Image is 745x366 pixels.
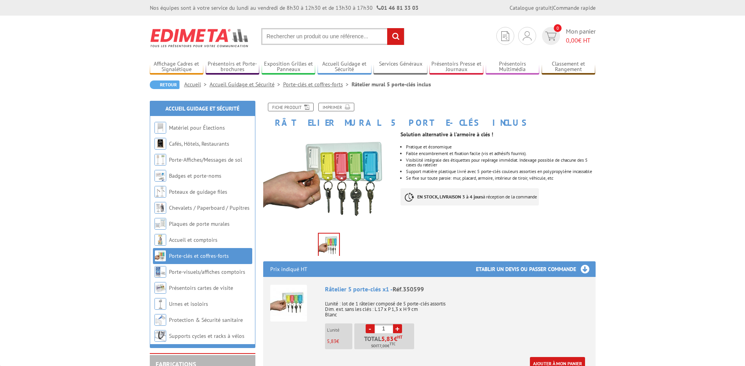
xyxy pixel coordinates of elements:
img: Matériel pour Élections [154,122,166,134]
p: L'unité : lot de 1 râtelier composé de 5 porte-clés assortis Dim. ext. sans les clés : L 17 x P 1... [325,296,589,318]
span: 5,83 [381,336,394,342]
img: Urnes et isoloirs [154,298,166,310]
a: Accueil Guidage et Sécurité [318,61,372,73]
p: Prix indiqué HT [270,261,307,277]
img: Badges et porte-noms [154,170,166,182]
a: Fiche produit [268,103,314,111]
img: Edimeta [150,23,250,52]
img: Plaques de porte murales [154,218,166,230]
a: Services Généraux [373,61,427,73]
a: Urnes et isoloirs [169,300,208,307]
a: Imprimer [318,103,354,111]
h3: Etablir un devis ou passer commande [476,261,596,277]
a: Retour [150,80,180,89]
div: Nos équipes sont à votre service du lundi au vendredi de 8h30 à 12h30 et de 13h30 à 17h30 [150,4,418,12]
li: Faible encombrement et fixation facile (vis et adhésifs fournis). [406,151,595,156]
a: Accueil Guidage et Sécurité [165,105,239,112]
a: Protection & Sécurité sanitaire [169,316,243,323]
img: Porte-visuels/affiches comptoirs [154,266,166,278]
img: Porte-clés et coffres-forts [154,250,166,262]
a: Badges et porte-noms [169,172,221,179]
img: devis rapide [523,31,531,41]
img: Poteaux de guidage files [154,186,166,198]
span: Réf.350599 [393,285,424,293]
li: Support matière plastique livré avec 5 porte-clés couleurs assorties en polypropylène incassable [406,169,595,174]
sup: TTC [390,342,395,346]
img: Supports cycles et racks à vélos [154,330,166,342]
li: Pratique et économique [406,145,595,149]
p: L'unité [327,327,352,333]
img: Présentoirs cartes de visite [154,282,166,294]
li: Râtelier mural 5 porte-clés inclus [352,80,431,88]
span: 7,00 [379,343,387,349]
a: Poteaux de guidage files [169,188,227,195]
a: Présentoirs Presse et Journaux [429,61,483,73]
strong: EN STOCK, LIVRAISON 3 à 4 jours [417,194,483,200]
a: Porte-Affiches/Messages de sol [169,156,242,163]
sup: HT [397,334,402,340]
a: Présentoirs cartes de visite [169,284,233,291]
span: € [394,336,397,342]
img: porte_cles_350599.jpg [263,131,395,230]
strong: Solution alternative à l'armoire à clés ! [400,131,493,138]
a: Chevalets / Paperboard / Pupitres [169,204,250,211]
li: Visibilité intégrale des étiquettes pour repérage immédiat. Indexage possible de chacune des 5 ca... [406,158,595,167]
input: Rechercher un produit ou une référence... [261,28,404,45]
a: Accueil Guidage et Sécurité [210,81,283,88]
img: Cafés, Hôtels, Restaurants [154,138,166,150]
p: Total [356,336,414,349]
a: Présentoirs Multimédia [486,61,540,73]
a: Porte-clés et coffres-forts [169,252,229,259]
a: Classement et Rangement [542,61,596,73]
span: Mon panier [566,27,596,45]
a: Présentoirs et Porte-brochures [206,61,260,73]
a: Accueil [184,81,210,88]
img: Chevalets / Paperboard / Pupitres [154,202,166,214]
img: Accueil et comptoirs [154,234,166,246]
a: Supports cycles et racks à vélos [169,332,244,339]
div: Râtelier 5 porte-clés x1 - [325,285,589,294]
a: Catalogue gratuit [510,4,552,11]
a: Matériel pour Élections [169,124,225,131]
p: à réception de la commande [400,188,539,205]
input: rechercher [387,28,404,45]
img: porte_cles_350599.jpg [319,234,339,258]
img: Porte-Affiches/Messages de sol [154,154,166,166]
span: 0,00 [566,36,578,44]
a: Plaques de porte murales [169,220,230,227]
a: devis rapide 0 Mon panier 0,00€ HT [540,27,596,45]
strong: 01 46 81 33 03 [377,4,418,11]
a: Cafés, Hôtels, Restaurants [169,140,229,147]
a: Affichage Cadres et Signalétique [150,61,204,73]
span: 5,83 [327,338,336,345]
a: - [366,324,375,333]
p: € [327,339,352,344]
a: Porte-visuels/affiches comptoirs [169,268,245,275]
img: devis rapide [501,31,509,41]
a: Commande rapide [553,4,596,11]
img: Protection & Sécurité sanitaire [154,314,166,326]
p: Se fixe sur toute paroie: mur, placard, armoire, intérieur de tiroir, véhicule, etc [406,176,595,180]
a: Accueil et comptoirs [169,236,217,243]
span: 0 [554,24,562,32]
img: Râtelier 5 porte-clés x1 [270,285,307,321]
a: Exposition Grilles et Panneaux [262,61,316,73]
span: € HT [566,36,596,45]
span: Soit € [371,343,395,349]
div: | [510,4,596,12]
img: devis rapide [545,32,557,41]
a: + [393,324,402,333]
a: Porte-clés et coffres-forts [283,81,352,88]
